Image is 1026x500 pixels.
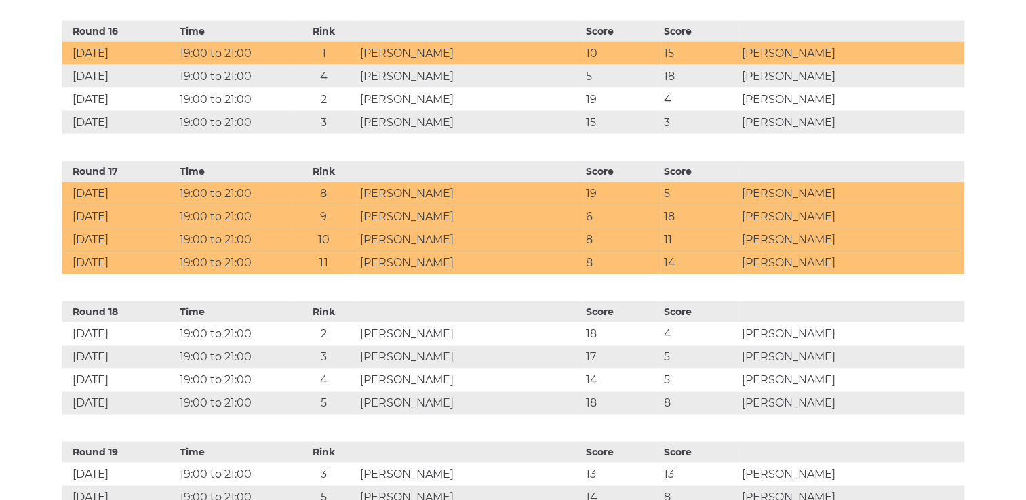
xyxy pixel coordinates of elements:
[583,251,660,274] td: 8
[62,161,177,182] th: Round 17
[583,111,660,134] td: 15
[357,463,583,486] td: [PERSON_NAME]
[62,88,177,111] td: [DATE]
[176,463,291,486] td: 19:00 to 21:00
[738,205,964,228] td: [PERSON_NAME]
[291,88,357,111] td: 2
[738,322,964,346] td: [PERSON_NAME]
[62,346,177,369] td: [DATE]
[583,65,660,88] td: 5
[660,21,738,42] th: Score
[583,346,660,369] td: 17
[660,301,738,322] th: Score
[176,369,291,392] td: 19:00 to 21:00
[291,463,357,486] td: 3
[583,369,660,392] td: 14
[291,369,357,392] td: 4
[660,182,738,205] td: 5
[583,463,660,486] td: 13
[62,392,177,415] td: [DATE]
[738,346,964,369] td: [PERSON_NAME]
[583,392,660,415] td: 18
[291,346,357,369] td: 3
[291,251,357,274] td: 11
[176,442,291,463] th: Time
[738,392,964,415] td: [PERSON_NAME]
[357,369,583,392] td: [PERSON_NAME]
[660,161,738,182] th: Score
[62,42,177,65] td: [DATE]
[660,369,738,392] td: 5
[738,251,964,274] td: [PERSON_NAME]
[62,322,177,346] td: [DATE]
[738,463,964,486] td: [PERSON_NAME]
[62,442,177,463] th: Round 19
[660,111,738,134] td: 3
[62,463,177,486] td: [DATE]
[357,392,583,415] td: [PERSON_NAME]
[357,65,583,88] td: [PERSON_NAME]
[660,322,738,346] td: 4
[583,301,660,322] th: Score
[660,228,738,251] td: 11
[291,65,357,88] td: 4
[176,251,291,274] td: 19:00 to 21:00
[738,111,964,134] td: [PERSON_NAME]
[357,182,583,205] td: [PERSON_NAME]
[291,322,357,346] td: 2
[291,228,357,251] td: 10
[176,42,291,65] td: 19:00 to 21:00
[176,182,291,205] td: 19:00 to 21:00
[62,228,177,251] td: [DATE]
[62,111,177,134] td: [DATE]
[357,346,583,369] td: [PERSON_NAME]
[62,205,177,228] td: [DATE]
[357,42,583,65] td: [PERSON_NAME]
[583,205,660,228] td: 6
[176,161,291,182] th: Time
[176,228,291,251] td: 19:00 to 21:00
[291,442,357,463] th: Rink
[176,88,291,111] td: 19:00 to 21:00
[738,182,964,205] td: [PERSON_NAME]
[62,21,177,42] th: Round 16
[176,346,291,369] td: 19:00 to 21:00
[583,182,660,205] td: 19
[291,182,357,205] td: 8
[291,42,357,65] td: 1
[583,322,660,346] td: 18
[660,65,738,88] td: 18
[62,65,177,88] td: [DATE]
[660,463,738,486] td: 13
[62,182,177,205] td: [DATE]
[660,205,738,228] td: 18
[291,301,357,322] th: Rink
[738,369,964,392] td: [PERSON_NAME]
[583,21,660,42] th: Score
[357,88,583,111] td: [PERSON_NAME]
[583,161,660,182] th: Score
[357,322,583,346] td: [PERSON_NAME]
[291,21,357,42] th: Rink
[62,369,177,392] td: [DATE]
[660,392,738,415] td: 8
[62,251,177,274] td: [DATE]
[583,42,660,65] td: 10
[176,205,291,228] td: 19:00 to 21:00
[357,251,583,274] td: [PERSON_NAME]
[291,111,357,134] td: 3
[291,205,357,228] td: 9
[357,111,583,134] td: [PERSON_NAME]
[738,65,964,88] td: [PERSON_NAME]
[176,392,291,415] td: 19:00 to 21:00
[291,392,357,415] td: 5
[660,42,738,65] td: 15
[583,442,660,463] th: Score
[291,161,357,182] th: Rink
[660,442,738,463] th: Score
[738,88,964,111] td: [PERSON_NAME]
[176,65,291,88] td: 19:00 to 21:00
[583,88,660,111] td: 19
[357,228,583,251] td: [PERSON_NAME]
[176,301,291,322] th: Time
